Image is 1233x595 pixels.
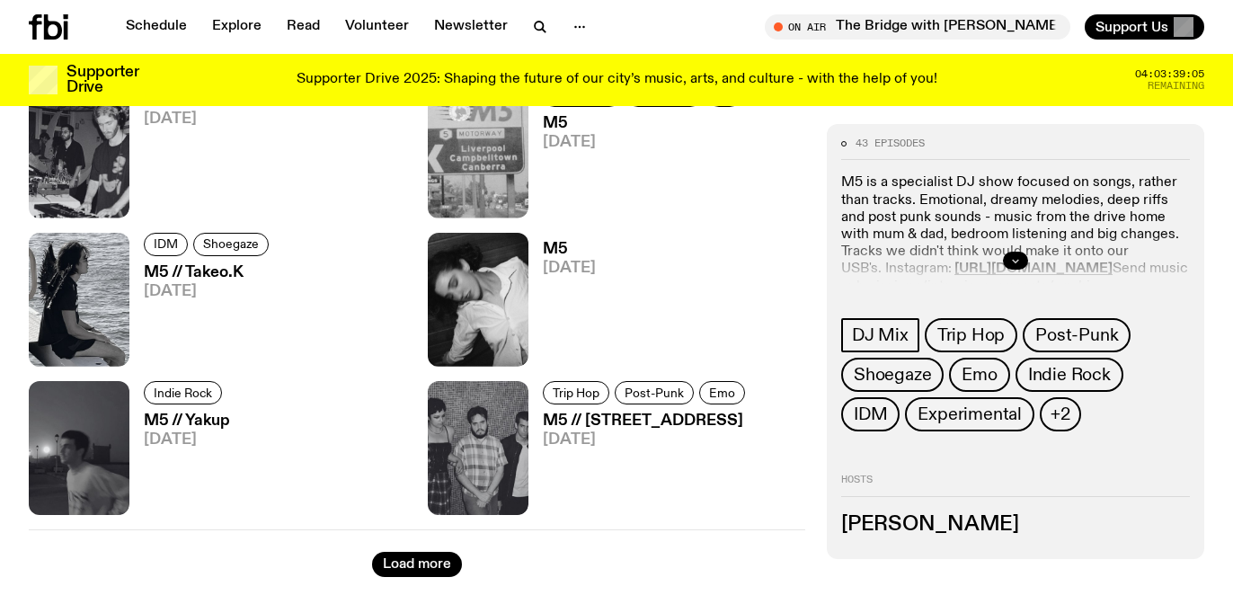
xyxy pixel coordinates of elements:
a: Emo [949,359,1009,393]
h3: M5 [543,242,596,257]
span: [DATE] [144,432,230,448]
span: Indie Rock [1028,366,1111,386]
span: [DATE] [144,284,274,299]
a: M5 // [STREET_ADDRESS][DATE] [528,413,750,515]
span: [DATE] [144,111,304,127]
a: Post-Punk [615,381,694,404]
span: IDM [154,237,178,251]
span: Experimental [918,405,1022,425]
a: Trip Hop [543,381,609,404]
a: M5[DATE] [528,116,747,218]
a: M5 // Takeo.K[DATE] [129,265,274,367]
h3: M5 // Takeo.K [144,265,274,280]
a: Shoegaze [841,359,944,393]
button: On AirThe Bridge with [PERSON_NAME] [765,14,1070,40]
span: [DATE] [543,261,596,276]
a: Emo [699,381,745,404]
span: Indie Rock [154,386,212,399]
a: Shoegaze [193,233,269,256]
span: Emo [962,366,997,386]
a: IDM [144,233,188,256]
button: Support Us [1085,14,1204,40]
a: Read [276,14,331,40]
a: Trip Hop [925,319,1017,353]
span: Emo [709,386,735,399]
button: Load more [372,552,462,577]
a: M5 // The Land of Rah[DATE] [129,93,304,218]
a: DJ Mix [841,319,919,353]
h3: Supporter Drive [67,65,138,95]
span: [DATE] [543,135,747,150]
a: Indie Rock [144,381,222,404]
a: Post-Punk [1023,319,1131,353]
span: Trip Hop [553,386,599,399]
span: Trip Hop [937,326,1005,346]
a: IDM [841,398,900,432]
a: Indie Rock [1016,359,1123,393]
a: Explore [201,14,272,40]
a: M5 // Yakup[DATE] [129,413,230,515]
a: Volunteer [334,14,420,40]
span: Post-Punk [625,386,684,399]
p: Supporter Drive 2025: Shaping the future of our city’s music, arts, and culture - with the help o... [297,72,937,88]
h3: M5 // [STREET_ADDRESS] [543,413,750,429]
span: 43 episodes [856,138,925,148]
h3: M5 // Yakup [144,413,230,429]
span: Remaining [1148,81,1204,91]
h2: Hosts [841,475,1190,497]
span: +2 [1051,405,1070,425]
span: Shoegaze [203,237,259,251]
span: 04:03:39:05 [1135,69,1204,79]
p: M5 is a specialist DJ show focused on songs, rather than tracks. Emotional, dreamy melodies, deep... [841,175,1190,331]
a: Newsletter [423,14,519,40]
span: [DATE] [543,432,750,448]
span: Post-Punk [1035,326,1118,346]
a: Schedule [115,14,198,40]
span: IDM [854,405,887,425]
a: M5[DATE] [528,242,596,367]
button: +2 [1040,398,1081,432]
span: Shoegaze [854,366,931,386]
a: Experimental [905,398,1034,432]
span: Support Us [1096,19,1168,35]
h3: M5 [543,116,747,131]
span: DJ Mix [852,326,909,346]
h3: [PERSON_NAME] [841,515,1190,535]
